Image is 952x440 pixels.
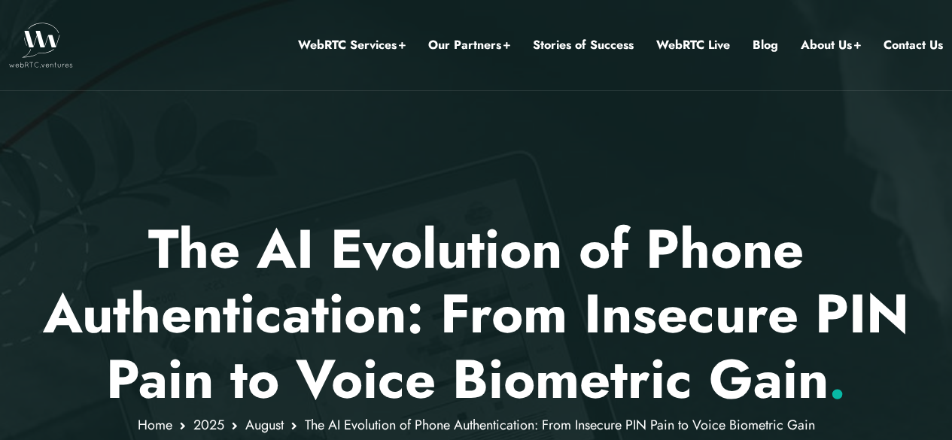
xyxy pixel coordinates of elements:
a: Blog [753,35,778,55]
img: WebRTC.ventures [9,23,73,68]
a: Stories of Success [533,35,634,55]
a: Our Partners [428,35,510,55]
a: WebRTC Services [298,35,406,55]
a: Home [138,415,172,435]
a: Contact Us [884,35,943,55]
span: . [829,340,846,418]
a: 2025 [193,415,224,435]
a: WebRTC Live [656,35,730,55]
span: The AI Evolution of Phone Authentication: From Insecure PIN Pain to Voice Biometric Gain [305,415,815,435]
a: About Us [801,35,861,55]
a: August [245,415,284,435]
p: The AI Evolution of Phone Authentication: From Insecure PIN Pain to Voice Biometric Gain [35,217,917,411]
